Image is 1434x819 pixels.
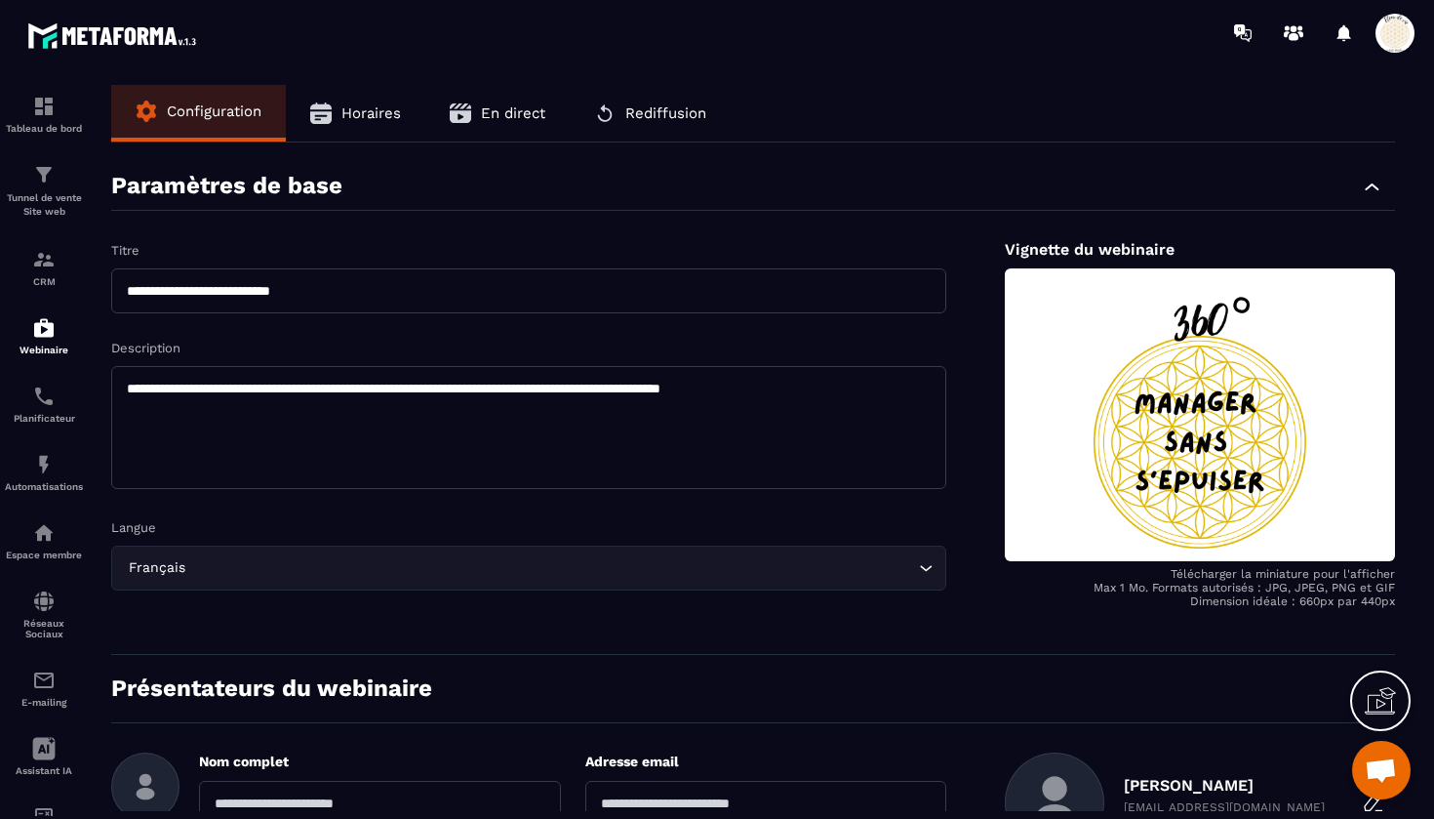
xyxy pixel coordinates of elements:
a: automationsautomationsAutomatisations [5,438,83,507]
p: Paramètres de base [111,172,342,200]
p: Espace membre [5,550,83,560]
button: Horaires [286,85,425,142]
button: Rediffusion [570,85,731,142]
a: automationsautomationsWebinaire [5,302,83,370]
a: schedulerschedulerPlanificateur [5,370,83,438]
p: Vignette du webinaire [1005,240,1395,259]
a: formationformationCRM [5,233,83,302]
p: [EMAIL_ADDRESS][DOMAIN_NAME] [1124,800,1325,814]
p: Réseaux Sociaux [5,618,83,639]
img: automations [32,521,56,545]
span: Rediffusion [625,104,706,122]
a: social-networksocial-networkRéseaux Sociaux [5,575,83,654]
span: Configuration [167,102,261,120]
p: Assistant IA [5,765,83,776]
img: formation [32,163,56,186]
label: Langue [111,520,156,535]
button: Configuration [111,85,286,138]
a: automationsautomationsEspace membre [5,507,83,575]
span: Français [124,557,189,579]
label: Titre [111,243,139,258]
img: formation [32,248,56,271]
p: Télécharger la miniature pour l'afficher [1005,567,1395,581]
p: Dimension idéale : 660px par 440px [1005,594,1395,608]
p: Planificateur [5,413,83,424]
div: Ouvrir le chat [1352,741,1411,799]
p: [PERSON_NAME] [1124,776,1325,795]
div: Search for option [111,546,946,591]
img: formation [32,95,56,118]
img: automations [32,316,56,340]
p: Tableau de bord [5,123,83,134]
p: Présentateurs du webinaire [111,675,432,703]
span: Horaires [341,104,401,122]
p: CRM [5,276,83,287]
img: email [32,669,56,692]
p: E-mailing [5,697,83,708]
a: Assistant IA [5,722,83,791]
p: Webinaire [5,345,83,355]
a: formationformationTableau de bord [5,80,83,148]
input: Search for option [189,557,914,579]
p: Nom complet [199,753,561,771]
p: Max 1 Mo. Formats autorisés : JPG, JPEG, PNG et GIF [1005,581,1395,594]
p: Tunnel de vente Site web [5,191,83,219]
img: social-network [32,590,56,613]
a: formationformationTunnel de vente Site web [5,148,83,233]
span: En direct [481,104,545,122]
img: scheduler [32,385,56,408]
a: emailemailE-mailing [5,654,83,722]
button: En direct [425,85,570,142]
label: Description [111,341,180,355]
img: logo [27,18,203,54]
p: Automatisations [5,481,83,492]
p: Adresse email [585,753,947,771]
img: automations [32,453,56,476]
